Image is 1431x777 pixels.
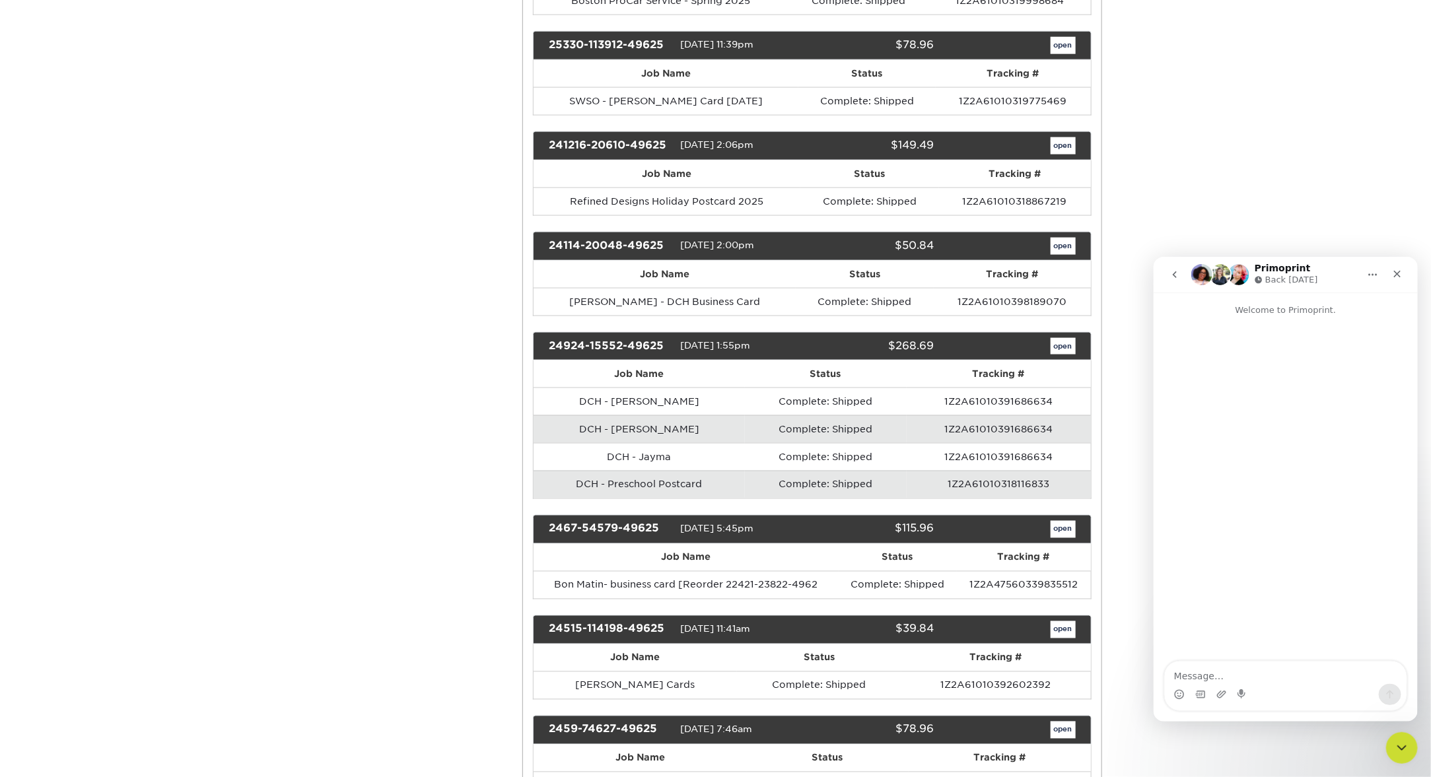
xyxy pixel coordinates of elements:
[798,60,936,87] th: Status
[939,187,1091,215] td: 1Z2A61010318867219
[802,521,944,538] div: $115.96
[680,139,753,150] span: [DATE] 2:06pm
[936,60,1091,87] th: Tracking #
[901,671,1091,699] td: 1Z2A61010392602392
[901,644,1091,671] th: Tracking #
[1051,621,1076,638] a: open
[934,261,1091,288] th: Tracking #
[747,745,909,772] th: Status
[737,671,901,699] td: Complete: Shipped
[745,415,907,443] td: Complete: Shipped
[539,338,680,355] div: 24924-15552-49625
[957,544,1091,571] th: Tracking #
[534,60,798,87] th: Job Name
[745,471,907,498] td: Complete: Shipped
[680,623,750,634] span: [DATE] 11:41am
[534,87,798,115] td: SWSO - [PERSON_NAME] Card [DATE]
[534,388,745,415] td: DCH - [PERSON_NAME]
[534,544,839,571] th: Job Name
[802,37,944,54] div: $78.96
[1051,722,1076,739] a: open
[534,160,800,187] th: Job Name
[936,87,1091,115] td: 1Z2A61010319775469
[737,644,901,671] th: Status
[680,724,752,734] span: [DATE] 7:46am
[907,360,1091,388] th: Tracking #
[800,160,938,187] th: Status
[1051,137,1076,154] a: open
[534,644,737,671] th: Job Name
[798,87,936,115] td: Complete: Shipped
[745,360,907,388] th: Status
[802,621,944,638] div: $39.84
[534,671,737,699] td: [PERSON_NAME] Cards
[539,238,680,255] div: 24114-20048-49625
[534,471,745,498] td: DCH - Preschool Postcard
[1051,521,1076,538] a: open
[680,39,753,50] span: [DATE] 11:39pm
[534,187,800,215] td: Refined Designs Holiday Postcard 2025
[539,37,680,54] div: 25330-113912-49625
[534,745,747,772] th: Job Name
[1154,257,1418,722] iframe: Intercom live chat
[534,571,839,599] td: Bon Matin- business card [Reorder 22421-23822-4962
[802,338,944,355] div: $268.69
[534,443,745,471] td: DCH - Jayma
[802,137,944,154] div: $149.49
[539,722,680,739] div: 2459-74627-49625
[907,443,1091,471] td: 1Z2A61010391686634
[745,443,907,471] td: Complete: Shipped
[1051,338,1076,355] a: open
[909,745,1091,772] th: Tracking #
[1051,37,1076,54] a: open
[534,261,796,288] th: Job Name
[934,288,1091,316] td: 1Z2A61010398189070
[939,160,1091,187] th: Tracking #
[796,288,933,316] td: Complete: Shipped
[539,521,680,538] div: 2467-54579-49625
[534,415,745,443] td: DCH - [PERSON_NAME]
[802,238,944,255] div: $50.84
[802,722,944,739] div: $78.96
[907,471,1091,498] td: 1Z2A61010318116833
[907,388,1091,415] td: 1Z2A61010391686634
[534,360,745,388] th: Job Name
[1051,238,1076,255] a: open
[534,288,796,316] td: [PERSON_NAME] - DCH Business Card
[680,240,754,250] span: [DATE] 2:00pm
[907,415,1091,443] td: 1Z2A61010391686634
[680,340,750,351] span: [DATE] 1:55pm
[745,388,907,415] td: Complete: Shipped
[839,544,957,571] th: Status
[1386,732,1418,764] iframe: Intercom live chat
[800,187,938,215] td: Complete: Shipped
[796,261,933,288] th: Status
[680,524,753,534] span: [DATE] 5:45pm
[539,137,680,154] div: 241216-20610-49625
[539,621,680,638] div: 24515-114198-49625
[957,571,1091,599] td: 1Z2A47560339835512
[839,571,957,599] td: Complete: Shipped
